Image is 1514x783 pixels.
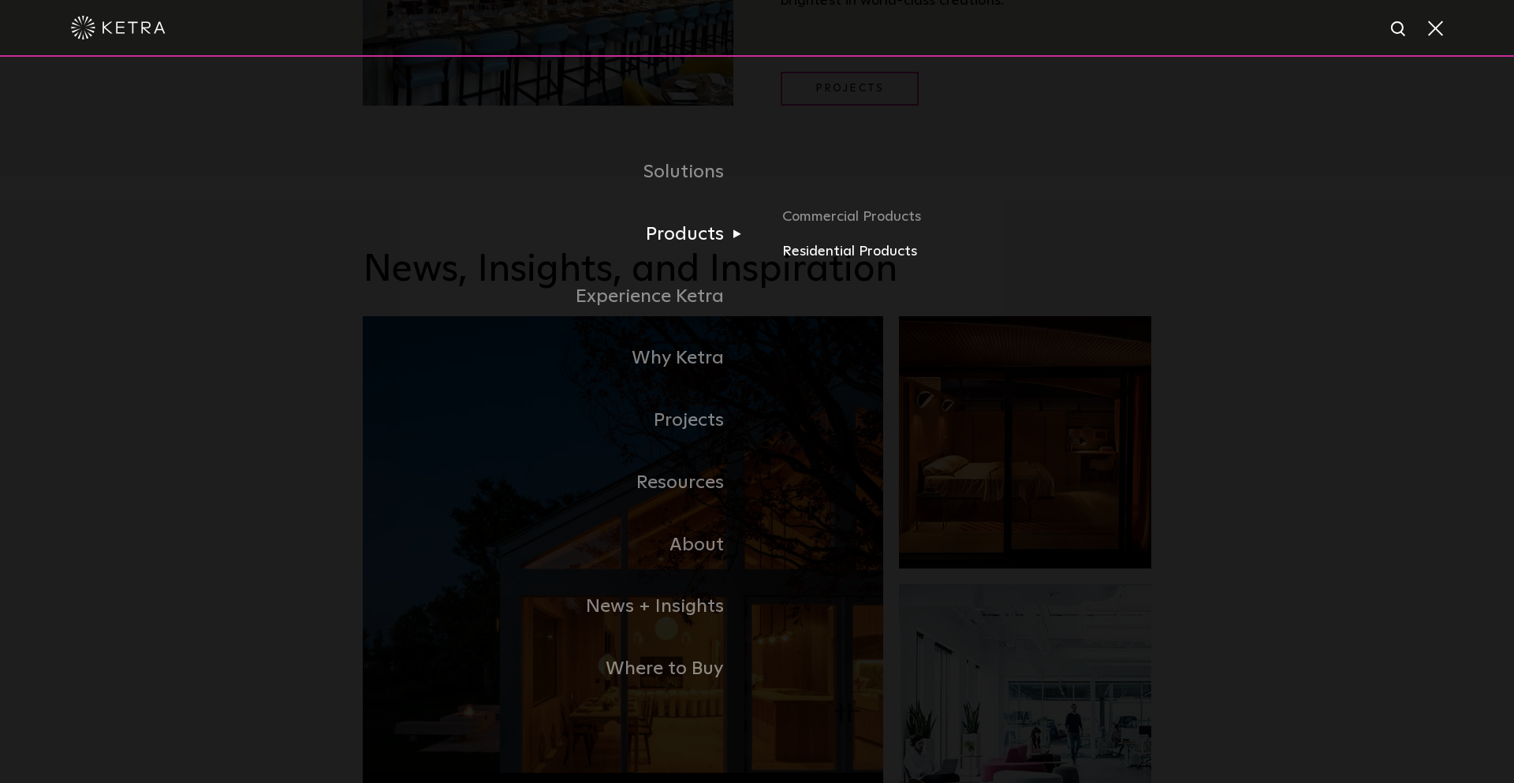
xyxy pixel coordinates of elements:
[363,390,757,452] a: Projects
[71,16,166,39] img: ketra-logo-2019-white
[363,141,757,203] a: Solutions
[363,266,757,328] a: Experience Ketra
[363,514,757,576] a: About
[1389,20,1409,39] img: search icon
[363,452,757,514] a: Resources
[782,240,1151,263] a: Residential Products
[363,203,757,266] a: Products
[363,141,1151,700] div: Navigation Menu
[363,327,757,390] a: Why Ketra
[363,576,757,638] a: News + Insights
[782,206,1151,240] a: Commercial Products
[363,638,757,700] a: Where to Buy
